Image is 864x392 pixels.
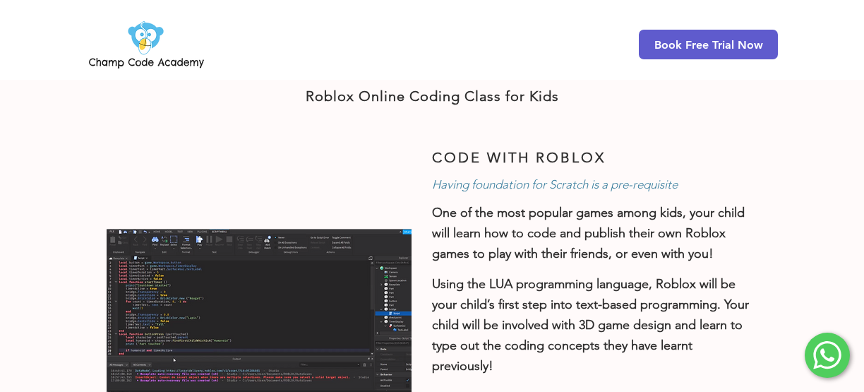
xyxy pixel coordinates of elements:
p: One of the most popular games among kids, your child will learn how to code and publish their own... [432,203,750,263]
span: Having foundation for Scratch is a pre-requisite [432,177,678,191]
span: Roblox Online Coding Class for Kids [306,88,559,105]
span: CODE WITH ROBLOX [432,149,606,166]
a: Book Free Trial Now [639,30,778,59]
img: Champ Code Academy Logo PNG.png [86,17,207,72]
span: Book Free Trial Now [654,38,763,52]
p: Using the LUA programming language, Roblox will be your child’s first step into text-based progra... [432,274,750,376]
